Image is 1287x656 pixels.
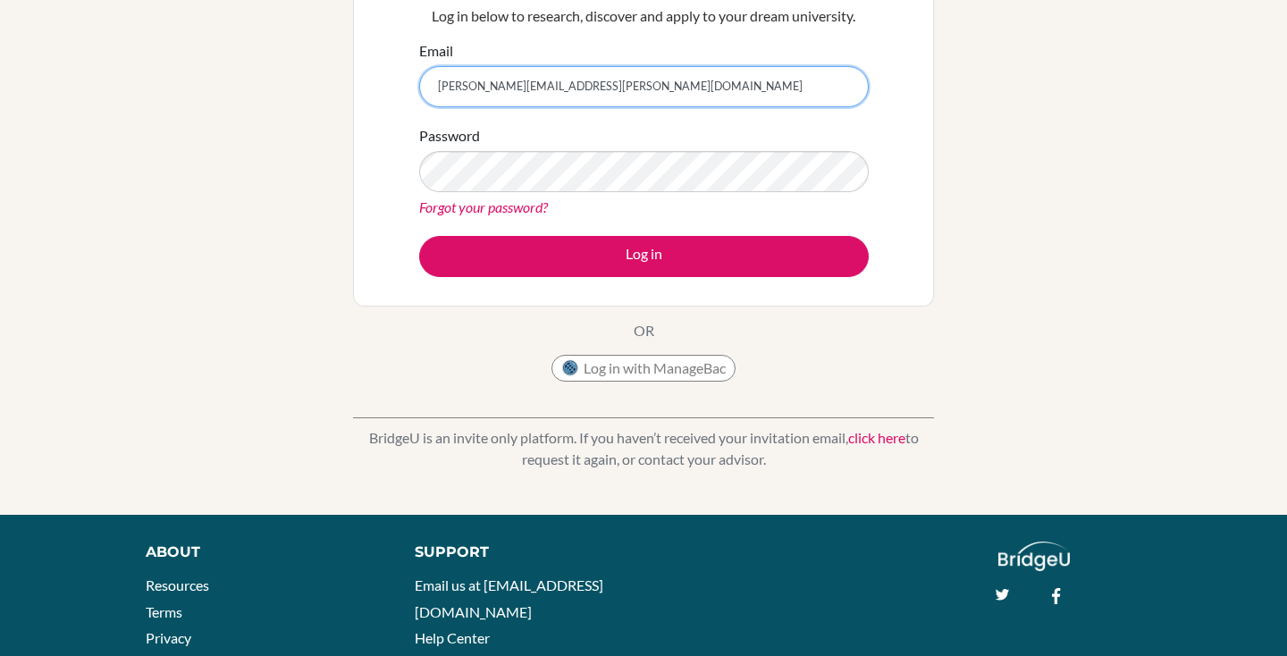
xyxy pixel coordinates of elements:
a: Resources [146,576,209,593]
label: Email [419,40,453,62]
a: Privacy [146,629,191,646]
img: logo_white@2x-f4f0deed5e89b7ecb1c2cc34c3e3d731f90f0f143d5ea2071677605dd97b5244.png [998,542,1071,571]
a: Terms [146,603,182,620]
div: Support [415,542,626,563]
p: Log in below to research, discover and apply to your dream university. [419,5,869,27]
label: Password [419,125,480,147]
a: Email us at [EMAIL_ADDRESS][DOMAIN_NAME] [415,576,603,620]
p: BridgeU is an invite only platform. If you haven’t received your invitation email, to request it ... [353,427,934,470]
a: Forgot your password? [419,198,548,215]
p: OR [634,320,654,341]
a: click here [848,429,905,446]
button: Log in [419,236,869,277]
div: About [146,542,374,563]
button: Log in with ManageBac [551,355,736,382]
a: Help Center [415,629,490,646]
